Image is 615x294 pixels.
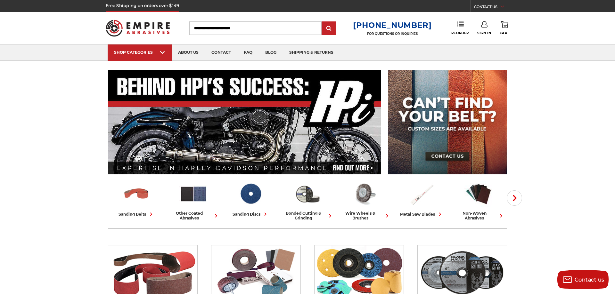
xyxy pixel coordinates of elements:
[282,211,333,220] div: bonded cutting & grinding
[451,21,469,35] a: Reorder
[388,70,507,174] img: promo banner for custom belts.
[477,31,491,35] span: Sign In
[339,211,390,220] div: wire wheels & brushes
[237,44,259,61] a: faq
[451,31,469,35] span: Reorder
[114,50,165,55] div: SHOP CATEGORIES
[283,44,340,61] a: shipping & returns
[119,211,154,218] div: sanding belts
[507,190,522,206] button: Next
[293,180,322,208] img: Bonded Cutting & Grinding
[500,21,509,35] a: Cart
[575,277,604,283] span: Contact us
[168,180,219,220] a: other coated abrasives
[179,180,208,208] img: Other Coated Abrasives
[474,3,509,12] a: CONTACT US
[172,44,205,61] a: about us
[396,180,447,218] a: metal saw blades
[168,211,219,220] div: other coated abrasives
[353,20,432,30] a: [PHONE_NUMBER]
[500,31,509,35] span: Cart
[108,70,381,174] img: Banner for an interview featuring Horsepower Inc who makes Harley performance upgrades featured o...
[453,211,504,220] div: non-woven abrasives
[453,180,504,220] a: non-woven abrasives
[225,180,276,218] a: sanding discs
[407,180,436,208] img: Metal Saw Blades
[205,44,237,61] a: contact
[353,32,432,36] p: FOR QUESTIONS OR INQUIRIES
[122,180,151,208] img: Sanding Belts
[323,22,335,35] input: Submit
[400,211,443,218] div: metal saw blades
[233,211,269,218] div: sanding discs
[106,16,170,41] img: Empire Abrasives
[350,180,379,208] img: Wire Wheels & Brushes
[111,180,162,218] a: sanding belts
[339,180,390,220] a: wire wheels & brushes
[236,180,265,208] img: Sanding Discs
[464,180,493,208] img: Non-woven Abrasives
[259,44,283,61] a: blog
[282,180,333,220] a: bonded cutting & grinding
[557,270,609,289] button: Contact us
